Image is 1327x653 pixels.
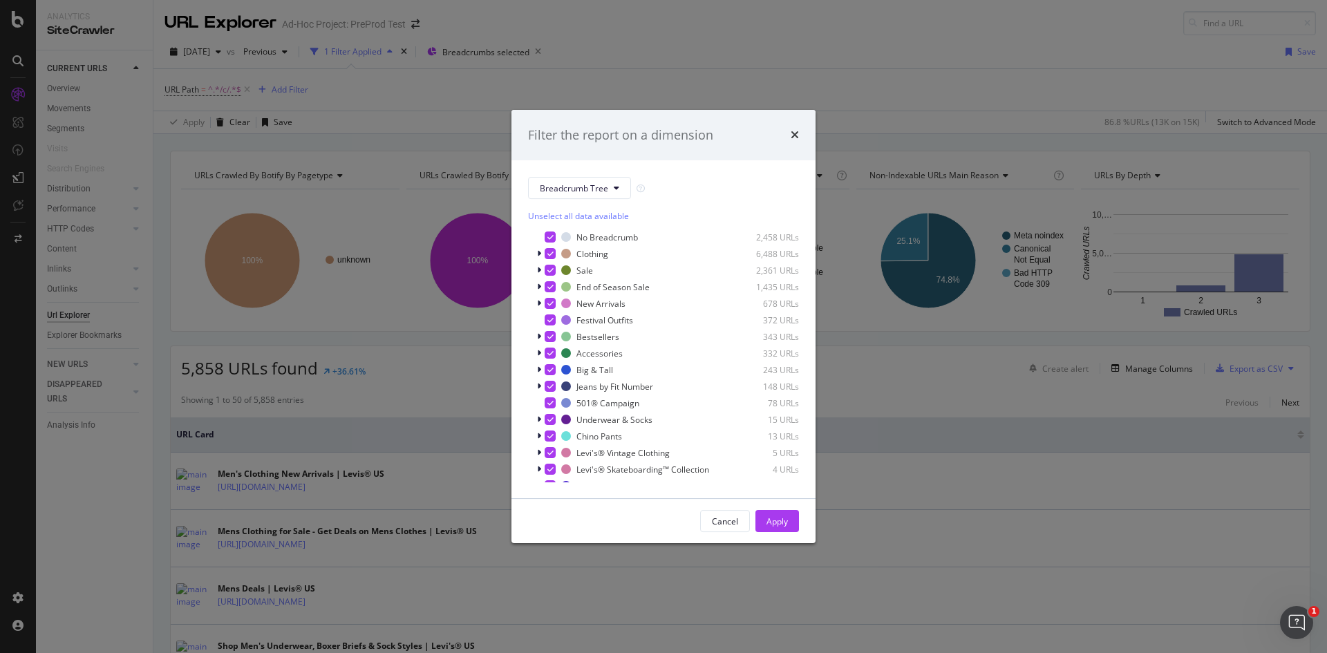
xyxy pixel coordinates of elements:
div: Jeans by Fit Number [576,381,653,392]
button: Breadcrumb Tree [528,177,631,199]
div: 5 URLs [731,447,799,459]
div: Underwear & Socks [576,414,652,426]
span: 1 [1308,606,1319,617]
div: 2,361 URLs [731,265,799,276]
div: 2,458 URLs [731,231,799,243]
div: Bestsellers [576,331,619,343]
div: Levi's® Vintage Clothing [576,447,670,459]
div: 15 URLs [731,414,799,426]
div: Levi's® WellThread® [576,480,658,492]
div: No Breadcrumb [576,231,638,243]
div: Apply [766,515,788,527]
div: 4 URLs [731,464,799,475]
div: modal [511,110,816,544]
div: Sale [576,265,593,276]
span: Breadcrumb Tree [540,182,608,194]
div: 148 URLs [731,381,799,392]
div: 13 URLs [731,430,799,442]
button: Apply [755,510,799,532]
div: Levi's® Skateboarding™ Collection [576,464,709,475]
div: 332 URLs [731,348,799,359]
div: Unselect all data available [528,210,799,222]
div: New Arrivals [576,298,625,310]
div: Cancel [712,515,738,527]
div: 6,488 URLs [731,248,799,260]
div: times [791,126,799,144]
div: Big & Tall [576,364,613,376]
div: Festival Outfits [576,314,633,326]
div: 4 URLs [731,480,799,492]
div: 343 URLs [731,331,799,343]
div: 372 URLs [731,314,799,326]
iframe: Intercom live chat [1280,606,1313,639]
div: End of Season Sale [576,281,650,293]
div: 678 URLs [731,298,799,310]
div: Filter the report on a dimension [528,126,713,144]
div: 501® Campaign [576,397,639,409]
div: 78 URLs [731,397,799,409]
div: 1,435 URLs [731,281,799,293]
div: Clothing [576,248,608,260]
div: 243 URLs [731,364,799,376]
div: Chino Pants [576,430,622,442]
div: Accessories [576,348,623,359]
button: Cancel [700,510,750,532]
